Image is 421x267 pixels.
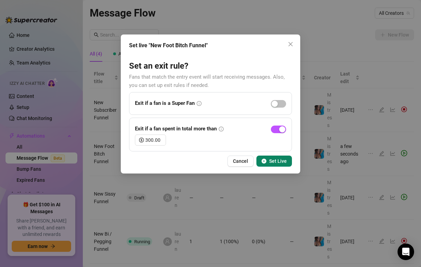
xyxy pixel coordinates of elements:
span: info-circle [197,101,202,106]
span: play-circle [262,159,266,164]
span: Set Live [269,158,287,164]
button: Set Live [256,156,292,167]
button: Close [285,39,296,50]
button: Cancel [227,156,254,167]
strong: Exit if a fan is a Super Fan [135,100,195,106]
h3: Set an exit rule? [129,61,292,72]
span: Close [285,41,296,47]
span: Fans that match the entry event will start receiving messages. Also, you can set up exit rules if... [129,74,285,88]
div: Set live "New Foot Bitch Funnel" [129,41,292,50]
span: info-circle [219,127,224,131]
span: Cancel [233,158,248,164]
div: Open Intercom Messenger [398,244,414,260]
span: close [288,41,293,47]
strong: Exit if a fan spent in total more than [135,126,217,132]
